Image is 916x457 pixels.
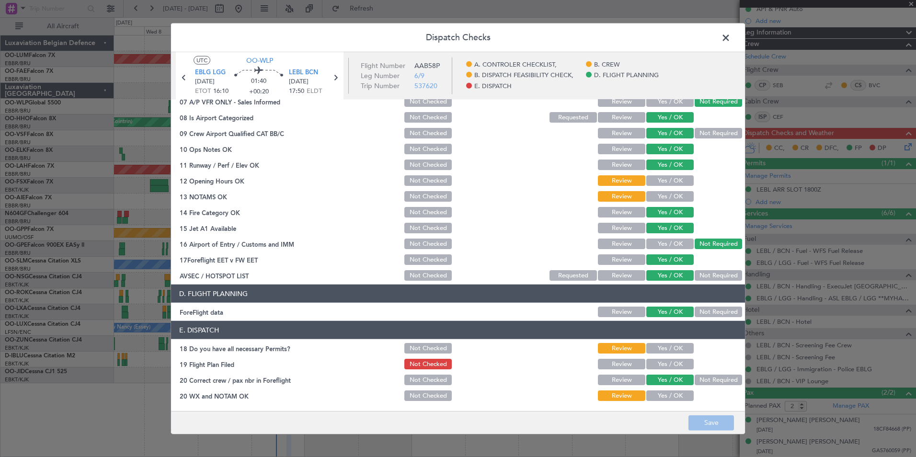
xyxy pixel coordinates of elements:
button: Not Required [695,96,742,107]
button: Not Required [695,239,742,249]
header: Dispatch Checks [171,23,745,52]
button: Not Required [695,270,742,281]
button: Not Required [695,128,742,138]
button: Not Required [695,307,742,317]
button: Not Required [695,375,742,385]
